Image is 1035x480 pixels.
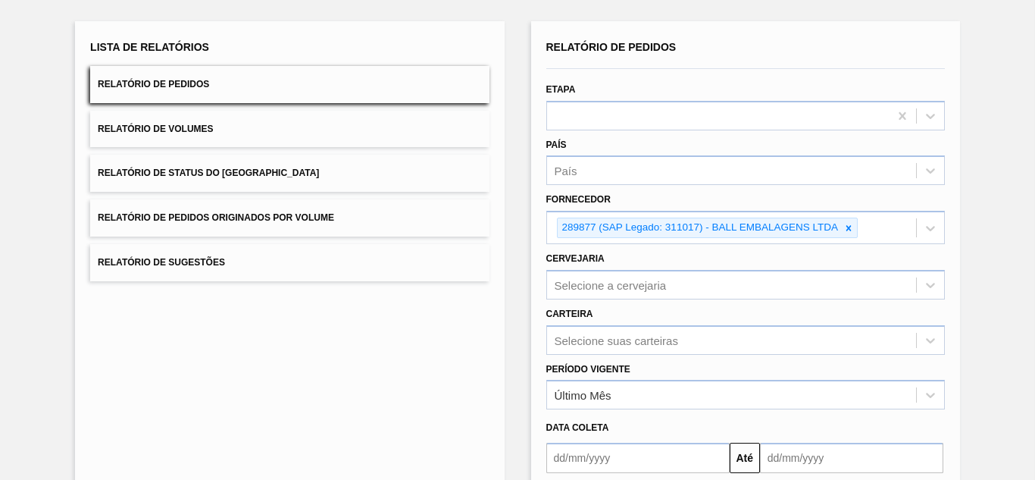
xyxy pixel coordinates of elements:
[555,278,667,291] div: Selecione a cervejaria
[90,244,489,281] button: Relatório de Sugestões
[546,309,593,319] label: Carteira
[98,124,213,134] span: Relatório de Volumes
[546,140,567,150] label: País
[555,334,678,347] div: Selecione suas carteiras
[90,41,209,53] span: Lista de Relatórios
[546,41,677,53] span: Relatório de Pedidos
[555,165,577,177] div: País
[98,79,209,89] span: Relatório de Pedidos
[546,194,611,205] label: Fornecedor
[546,422,609,433] span: Data coleta
[90,199,489,237] button: Relatório de Pedidos Originados por Volume
[555,389,611,402] div: Último Mês
[546,364,630,375] label: Período Vigente
[98,168,319,178] span: Relatório de Status do [GEOGRAPHIC_DATA]
[760,443,943,473] input: dd/mm/yyyy
[90,111,489,148] button: Relatório de Volumes
[98,212,334,223] span: Relatório de Pedidos Originados por Volume
[90,155,489,192] button: Relatório de Status do [GEOGRAPHIC_DATA]
[546,443,730,473] input: dd/mm/yyyy
[98,257,225,268] span: Relatório de Sugestões
[558,218,840,237] div: 289877 (SAP Legado: 311017) - BALL EMBALAGENS LTDA
[546,253,605,264] label: Cervejaria
[90,66,489,103] button: Relatório de Pedidos
[730,443,760,473] button: Até
[546,84,576,95] label: Etapa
